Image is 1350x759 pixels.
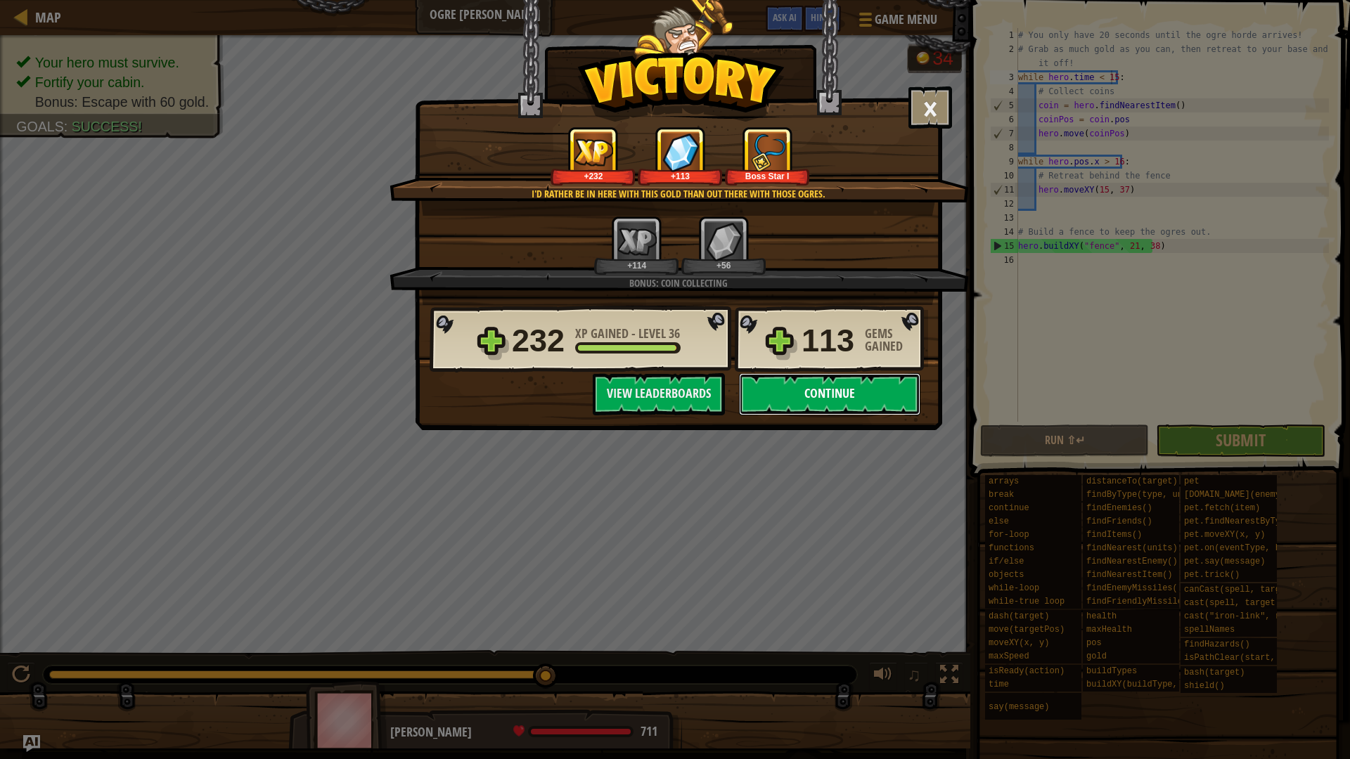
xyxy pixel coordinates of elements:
[641,171,720,181] div: +113
[662,133,699,171] img: Gems Gained
[636,325,669,342] span: Level
[728,171,807,181] div: Boss Star I
[802,318,856,363] div: 113
[739,373,920,415] button: Continue
[684,260,764,271] div: +56
[575,327,680,340] div: -
[669,325,680,342] span: 36
[706,222,742,261] img: Gems Gained
[617,228,657,255] img: XP Gained
[577,52,785,122] img: Victory
[456,276,900,290] div: Bonus: Coin Collecting
[748,133,787,171] img: New Item
[575,325,631,342] span: XP Gained
[593,373,725,415] button: View Leaderboards
[908,86,952,129] button: ×
[597,260,676,271] div: +114
[865,327,928,353] div: Gems Gained
[553,171,633,181] div: +232
[456,187,900,201] div: I'd rather be in here with this gold than out there with those ogres.
[512,318,567,363] div: 232
[574,138,613,166] img: XP Gained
